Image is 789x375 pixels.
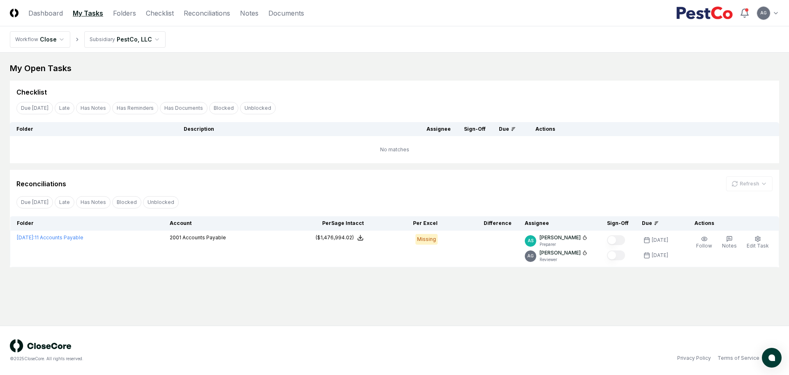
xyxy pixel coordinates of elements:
[268,8,304,18] a: Documents
[527,253,534,259] span: AG
[696,243,712,249] span: Follow
[420,122,457,136] th: Assignee
[10,356,394,362] div: © 2025 CloseCore. All rights reserved.
[499,125,516,133] div: Due
[90,36,115,43] div: Subsidiary
[240,102,276,114] button: Unblocked
[10,339,72,352] img: logo
[677,354,711,362] a: Privacy Policy
[113,8,136,18] a: Folders
[17,234,83,241] a: [DATE]:11 Accounts Payable
[16,87,47,97] div: Checklist
[600,216,635,231] th: Sign-Off
[642,220,675,227] div: Due
[652,236,668,244] div: [DATE]
[76,196,111,208] button: Has Notes
[160,102,208,114] button: Has Documents
[28,8,63,18] a: Dashboard
[10,136,779,163] td: No matches
[528,238,533,244] span: AS
[529,125,773,133] div: Actions
[76,102,111,114] button: Has Notes
[15,36,38,43] div: Workflow
[16,102,53,114] button: Due Today
[16,196,53,208] button: Due Today
[457,122,492,136] th: Sign-Off
[722,243,737,249] span: Notes
[16,179,66,189] div: Reconciliations
[540,241,587,248] p: Preparer
[184,8,230,18] a: Reconciliations
[444,216,518,231] th: Difference
[296,216,370,231] th: Per Sage Intacct
[540,234,581,241] p: [PERSON_NAME]
[10,122,177,136] th: Folder
[760,10,767,16] span: AG
[55,102,74,114] button: Late
[745,234,771,251] button: Edit Task
[17,234,35,241] span: [DATE] :
[240,8,258,18] a: Notes
[10,9,18,17] img: Logo
[688,220,773,227] div: Actions
[607,235,625,245] button: Mark complete
[316,234,364,241] button: ($1,476,994.02)
[762,348,782,368] button: atlas-launcher
[143,196,179,208] button: Unblocked
[540,249,581,257] p: [PERSON_NAME]
[73,8,103,18] a: My Tasks
[146,8,174,18] a: Checklist
[652,252,668,259] div: [DATE]
[747,243,769,249] span: Edit Task
[607,250,625,260] button: Mark complete
[717,354,759,362] a: Terms of Service
[720,234,738,251] button: Notes
[112,196,141,208] button: Blocked
[10,62,779,74] div: My Open Tasks
[182,234,226,241] span: Accounts Payable
[209,102,238,114] button: Blocked
[55,196,74,208] button: Late
[170,220,290,227] div: Account
[415,234,438,245] div: Missing
[676,7,733,20] img: PestCo logo
[518,216,600,231] th: Assignee
[170,234,181,241] span: 2001
[10,31,166,48] nav: breadcrumb
[370,216,444,231] th: Per Excel
[756,6,771,21] button: AG
[694,234,714,251] button: Follow
[177,122,420,136] th: Description
[10,216,164,231] th: Folder
[540,257,587,263] p: Reviewer
[316,234,354,241] div: ($1,476,994.02)
[112,102,158,114] button: Has Reminders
